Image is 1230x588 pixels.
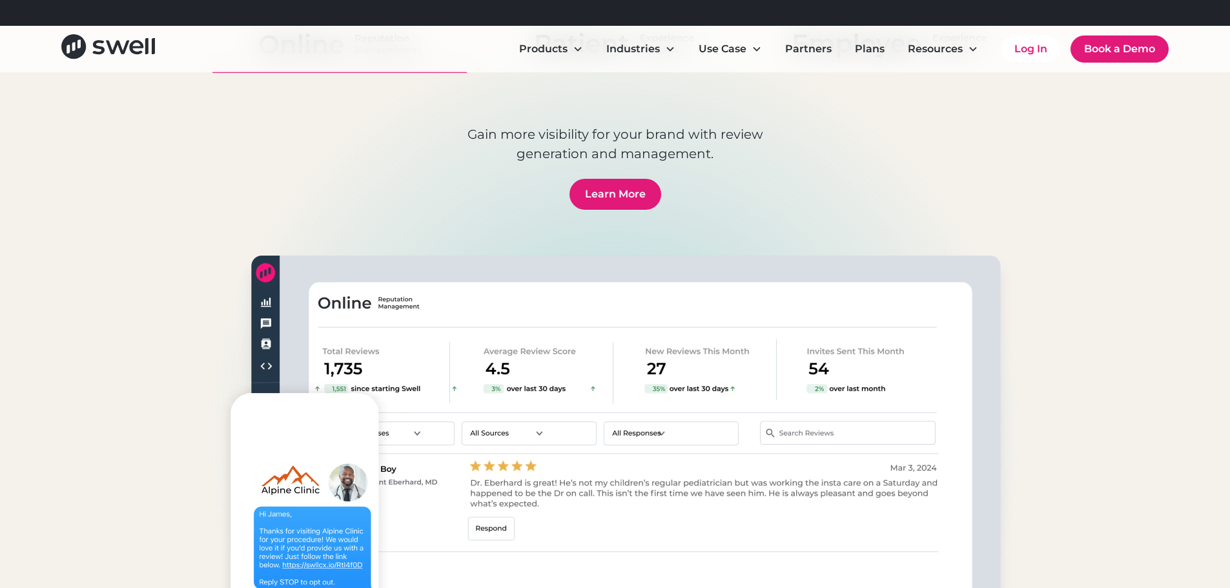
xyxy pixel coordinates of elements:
[897,36,989,62] div: Resources
[1071,35,1169,63] a: Book a Demo
[569,179,661,210] a: Learn More
[1001,36,1060,62] a: Log In
[519,41,568,57] div: Products
[699,41,746,57] div: Use Case
[688,36,772,62] div: Use Case
[596,36,686,62] div: Industries
[845,36,895,62] a: Plans
[435,125,796,163] p: Gain more visibility for your brand with review generation and management.
[61,34,155,63] a: home
[606,41,660,57] div: Industries
[509,36,593,62] div: Products
[775,36,842,62] a: Partners
[908,41,963,57] div: Resources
